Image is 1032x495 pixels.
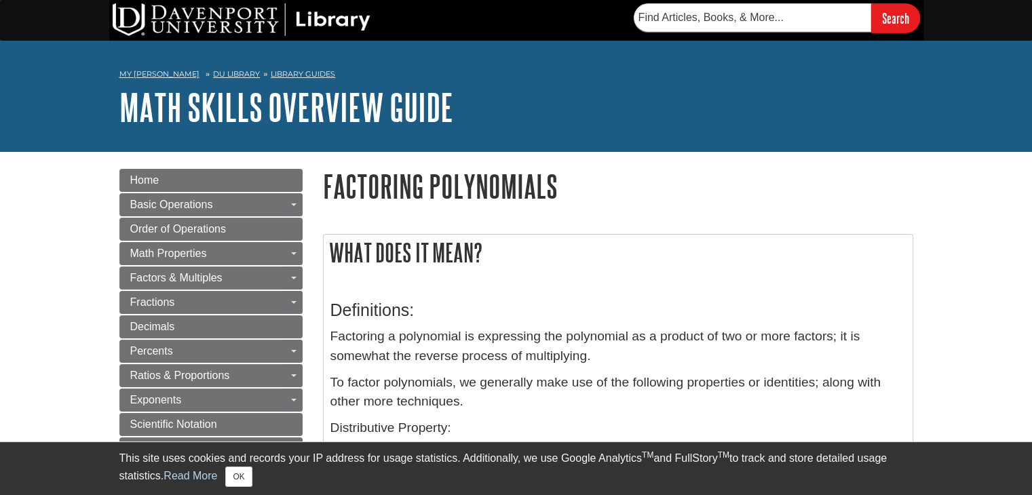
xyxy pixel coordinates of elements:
a: My [PERSON_NAME] [119,68,199,80]
span: Ratios & Proportions [130,370,230,381]
span: Order of Operations [130,223,226,235]
span: Decimals [130,321,175,332]
a: Fractions [119,291,303,314]
a: Decimals [119,315,303,338]
p: To factor polynomials, we generally make use of the following properties or identities; along wit... [330,373,906,412]
a: Scientific Notation [119,413,303,436]
sup: TM [718,450,729,460]
a: Exponents [119,389,303,412]
form: Searches DU Library's articles, books, and more [634,3,920,33]
span: Basic Operations [130,199,213,210]
a: Basic Operations [119,193,303,216]
sup: TM [642,450,653,460]
span: Fractions [130,296,175,308]
span: Percents [130,345,173,357]
a: Percents [119,340,303,363]
span: Factors & Multiples [130,272,223,283]
span: Home [130,174,159,186]
a: Read More [164,470,217,481]
a: Library Guides [271,69,335,79]
a: Math Properties [119,242,303,265]
p: Factoring a polynomial is expressing the polynomial as a product of two or more factors; it is so... [330,327,906,366]
img: DU Library [113,3,370,36]
h2: What does it mean? [324,235,913,271]
nav: breadcrumb [119,65,913,87]
h3: Definitions: [330,300,906,320]
a: Factors & Multiples [119,266,303,290]
input: Search [871,3,920,33]
h1: Factoring Polynomials [323,169,913,203]
a: DU Library [213,69,260,79]
a: Home [119,169,303,192]
span: Scientific Notation [130,418,217,430]
a: Order of Operations [119,218,303,241]
a: Averages [119,437,303,460]
a: Ratios & Proportions [119,364,303,387]
span: Exponents [130,394,182,405]
a: Math Skills Overview Guide [119,86,453,128]
input: Find Articles, Books, & More... [634,3,871,32]
p: Distributive Property: [330,418,906,438]
div: This site uses cookies and records your IP address for usage statistics. Additionally, we use Goo... [119,450,913,487]
span: Math Properties [130,248,207,259]
button: Close [225,467,252,487]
